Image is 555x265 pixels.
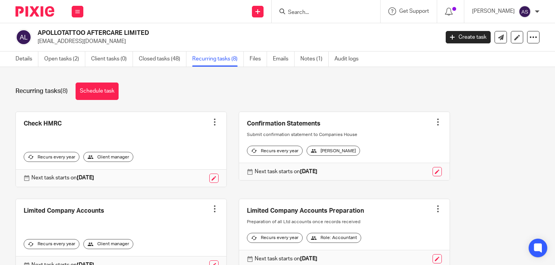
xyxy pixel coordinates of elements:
a: Files [250,52,267,67]
strong: [DATE] [300,169,317,174]
p: Next task starts on [255,168,317,176]
p: Next task starts on [31,174,94,182]
img: svg%3E [519,5,531,18]
div: Role: Accountant [307,233,361,243]
strong: [DATE] [300,256,317,262]
a: Schedule task [76,83,119,100]
img: Pixie [16,6,54,17]
h2: APOLLOTATTOO AFTERCARE LIMITED [38,29,355,37]
p: [EMAIL_ADDRESS][DOMAIN_NAME] [38,38,434,45]
span: (8) [60,88,68,94]
div: Recurs every year [247,146,303,156]
a: Details [16,52,38,67]
div: Client manager [83,152,133,162]
p: [PERSON_NAME] [472,7,515,15]
div: Recurs every year [24,152,79,162]
a: Notes (1) [300,52,329,67]
a: Client tasks (0) [91,52,133,67]
a: Recurring tasks (8) [192,52,244,67]
input: Search [287,9,357,16]
a: Emails [273,52,295,67]
a: Audit logs [334,52,364,67]
img: svg%3E [16,29,32,45]
div: Recurs every year [247,233,303,243]
div: [PERSON_NAME] [307,146,360,156]
p: Next task starts on [255,255,317,263]
strong: [DATE] [77,175,94,181]
div: Client manager [83,239,133,249]
a: Open tasks (2) [44,52,85,67]
span: Get Support [399,9,429,14]
h1: Recurring tasks [16,87,68,95]
a: Create task [446,31,491,43]
div: Recurs every year [24,239,79,249]
a: Closed tasks (48) [139,52,186,67]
